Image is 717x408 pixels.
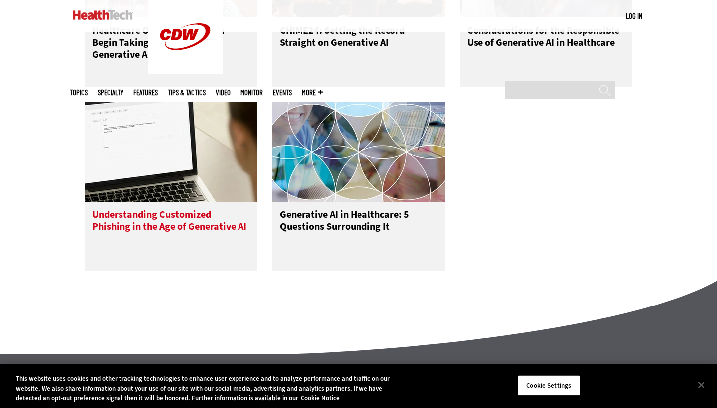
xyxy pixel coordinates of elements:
span: Topics [70,89,88,96]
button: Close [690,374,712,396]
a: More information about your privacy [301,394,340,402]
a: Events [273,89,292,96]
h3: Generative AI in Healthcare: 5 Questions Surrounding It [280,209,438,249]
div: User menu [626,11,642,21]
a: Tips & Tactics [168,89,206,96]
a: Video [216,89,231,96]
h3: Understanding Customized Phishing in the Age of Generative AI [92,209,250,249]
img: Multiple patients and doctors across settings [272,102,445,202]
a: Features [133,89,158,96]
a: Log in [626,11,642,20]
button: Cookie Settings [518,375,580,396]
a: Multiple patients and doctors across settings Generative AI in Healthcare: 5 Questions Surroundin... [272,102,445,271]
span: Specialty [98,89,123,96]
a: MonITor [240,89,263,96]
span: More [302,89,323,96]
div: This website uses cookies and other tracking technologies to enhance user experience and to analy... [16,374,394,403]
img: Person writing an email [85,102,257,202]
img: Home [73,10,133,20]
a: Person writing an email Understanding Customized Phishing in the Age of Generative AI [85,102,257,271]
a: CDW [148,66,223,76]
